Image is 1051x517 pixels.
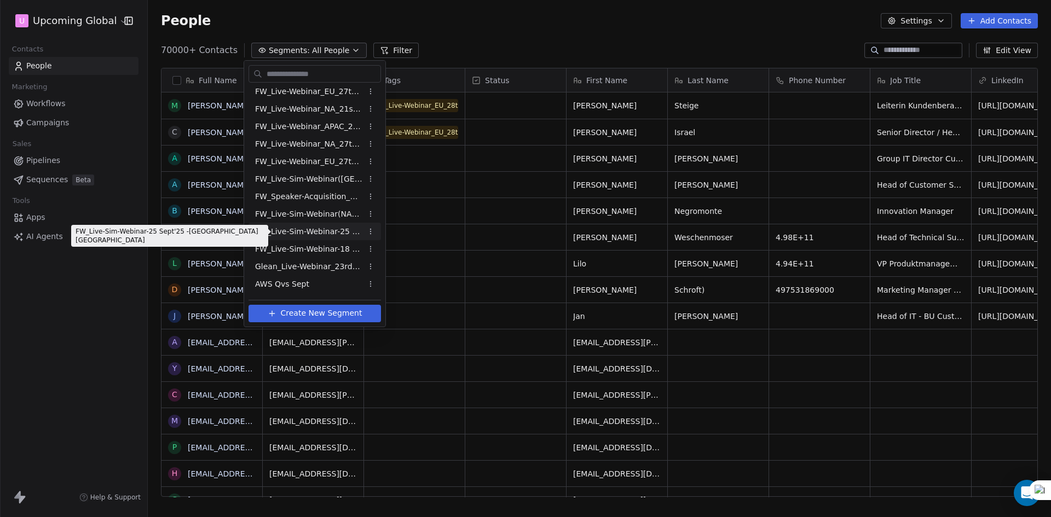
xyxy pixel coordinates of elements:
span: FW_Live-Webinar_EU_27thAugust'25 - Batch 2 [255,156,362,167]
p: FW_Live-Sim-Webinar-25 Sept'25 -[GEOGRAPHIC_DATA] [GEOGRAPHIC_DATA] [76,227,264,245]
span: Create New Segment [281,307,362,319]
span: FW_Live-Webinar_NA_27thAugust'25 - Batch 2 [255,138,362,150]
span: FW_Live-Sim-Webinar([GEOGRAPHIC_DATA])26thAugust'2025 [255,173,362,185]
span: FW_Live-Webinar_NA_21stAugust'25 Batch 2 [255,103,362,115]
span: AWS Qvs Sept [255,278,309,290]
span: FW_Speaker-Acquisition_August'25 [255,191,362,202]
button: Create New Segment [249,305,381,322]
span: FW_Live-Sim-Webinar(NA)26thAugust'2025 [255,208,362,220]
span: Glean_Live-Webinar_23rdSept'25 [255,261,362,272]
span: FW_Live-Webinar_EU_27thAugust'25 [255,86,362,97]
span: FW_Live-Webinar_APAC_21stAugust'25 - Batch 2 [255,121,362,132]
span: FW_Live-Sim-Webinar-25 Sept'25 -[GEOGRAPHIC_DATA] [GEOGRAPHIC_DATA] [255,226,362,237]
span: FW_Live-Sim-Webinar-18 Sept-[GEOGRAPHIC_DATA] [255,243,362,255]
